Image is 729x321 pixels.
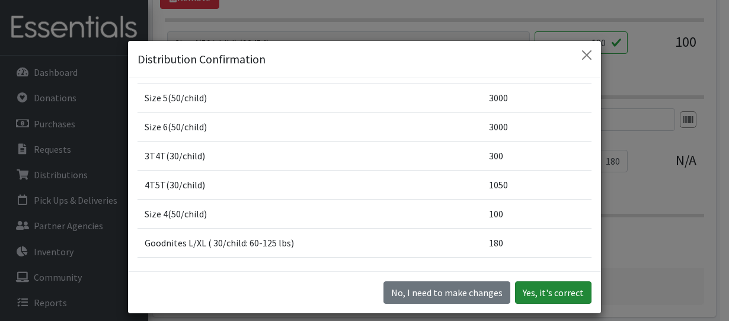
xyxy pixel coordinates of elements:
[482,113,591,142] td: 3000
[138,200,482,229] td: Size 4(50/child)
[138,50,266,68] h5: Distribution Confirmation
[383,281,510,304] button: No I need to make changes
[482,229,591,258] td: 180
[138,84,482,113] td: Size 5(50/child)
[515,281,591,304] button: Yes, it's correct
[482,142,591,171] td: 300
[482,171,591,200] td: 1050
[482,84,591,113] td: 3000
[138,113,482,142] td: Size 6(50/child)
[138,229,482,258] td: Goodnites L/XL ( 30/child: 60-125 lbs)
[482,200,591,229] td: 100
[138,171,482,200] td: 4T5T(30/child)
[138,142,482,171] td: 3T4T(30/child)
[577,46,596,65] button: Close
